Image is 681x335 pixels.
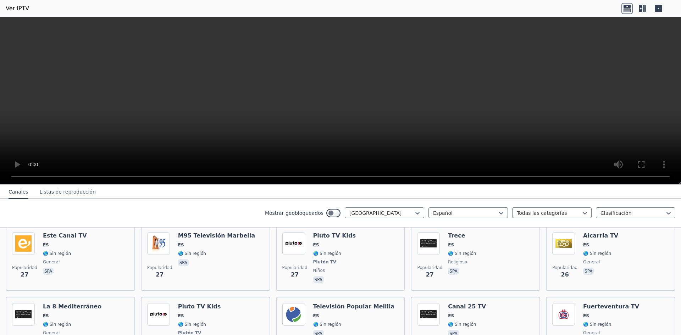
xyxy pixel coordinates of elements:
[448,303,486,310] font: Canal 25 TV
[448,251,476,256] font: 🌎 Sin región
[178,232,255,239] font: M95 Televisión Marbella
[6,4,29,13] a: Ver IPTV
[6,5,29,12] font: Ver IPTV
[561,271,569,278] font: 26
[313,259,337,264] font: Plutón TV
[313,232,356,239] font: Pluto TV Kids
[585,269,592,274] font: spa
[12,265,37,270] font: Popularidad
[43,313,49,318] font: ES
[449,269,457,274] font: spa
[417,232,440,255] img: Trece
[156,271,164,278] font: 27
[313,322,341,327] font: 🌎 Sin región
[583,232,618,239] font: Alcarria TV
[265,210,323,216] font: Mostrar geobloqueados
[178,313,184,318] font: ES
[40,189,96,195] font: Listas de reproducción
[313,251,341,256] font: 🌎 Sin región
[43,242,49,247] font: ES
[313,268,325,273] font: niños
[448,259,467,264] font: religioso
[448,322,476,327] font: 🌎 Sin región
[147,265,172,270] font: Popularidad
[147,232,170,255] img: M95 Television Marbella
[178,242,184,247] font: ES
[552,232,575,255] img: Alcarria TV
[147,303,170,326] img: Pluto TV Kids
[583,251,611,256] font: 🌎 Sin región
[178,322,206,327] font: 🌎 Sin región
[43,232,87,239] font: Este Canal TV
[583,242,589,247] font: ES
[313,303,395,310] font: Televisión Popular Melilla
[315,277,322,282] font: spa
[43,251,71,256] font: 🌎 Sin región
[552,265,577,270] font: Popularidad
[417,265,442,270] font: Popularidad
[43,303,101,310] font: La 8 Mediterráneo
[313,242,319,247] font: ES
[291,271,299,278] font: 27
[448,242,454,247] font: ES
[448,232,465,239] font: Trece
[583,303,639,310] font: Fuerteventura TV
[21,271,28,278] font: 27
[426,271,434,278] font: 27
[179,260,187,265] font: spa
[43,322,71,327] font: 🌎 Sin región
[417,303,440,326] img: Canal 25 TV
[44,269,52,274] font: spa
[552,303,575,326] img: Fuerteventura TV
[178,251,206,256] font: 🌎 Sin región
[448,313,454,318] font: ES
[282,265,308,270] font: Popularidad
[12,232,35,255] img: Este Canal TV
[583,259,600,264] font: general
[9,185,28,199] button: Canales
[178,303,221,310] font: Pluto TV Kids
[43,259,60,264] font: general
[12,303,35,326] img: La 8 Mediterraneo
[282,232,305,255] img: Pluto TV Kids
[583,322,611,327] font: 🌎 Sin región
[9,189,28,195] font: Canales
[40,185,96,199] button: Listas de reproducción
[313,313,319,318] font: ES
[583,313,589,318] font: ES
[282,303,305,326] img: Popular TV Melilla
